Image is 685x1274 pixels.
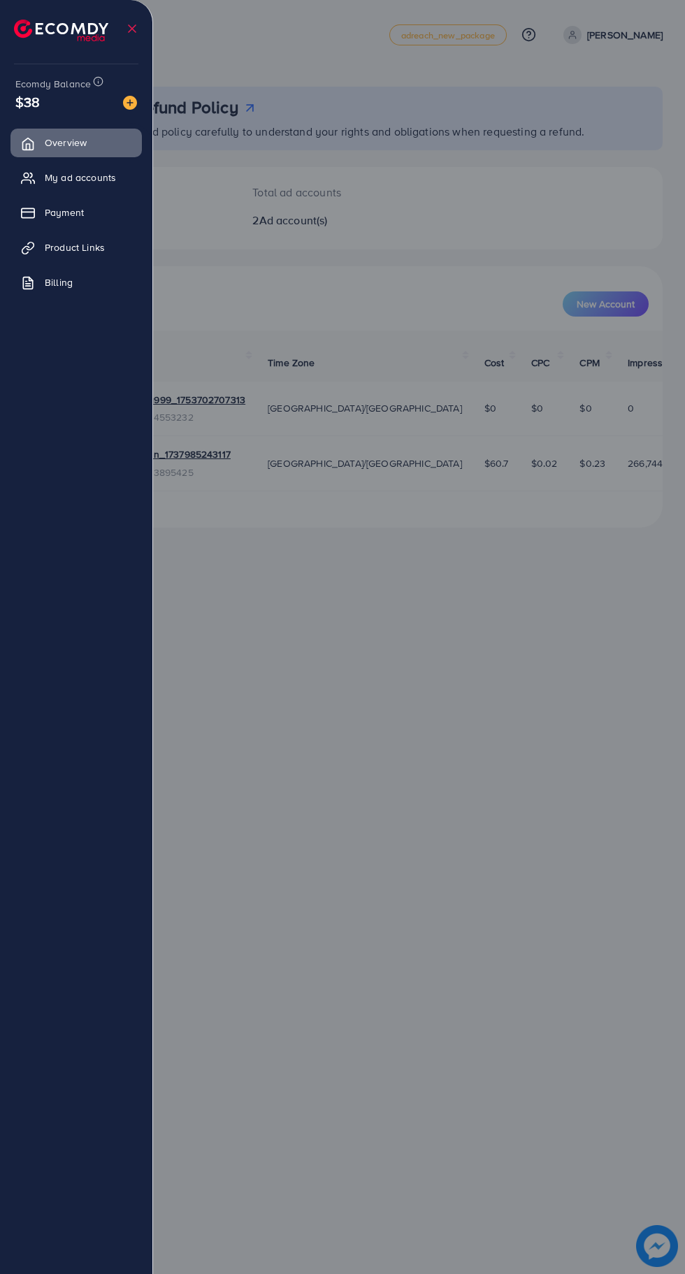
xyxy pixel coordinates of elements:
[10,129,142,157] a: Overview
[15,77,91,91] span: Ecomdy Balance
[45,275,73,289] span: Billing
[123,96,137,110] img: image
[45,171,116,184] span: My ad accounts
[14,20,108,41] img: logo
[45,136,87,150] span: Overview
[10,164,142,191] a: My ad accounts
[45,240,105,254] span: Product Links
[10,198,142,226] a: Payment
[45,205,84,219] span: Payment
[15,92,40,112] span: $38
[10,268,142,296] a: Billing
[10,233,142,261] a: Product Links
